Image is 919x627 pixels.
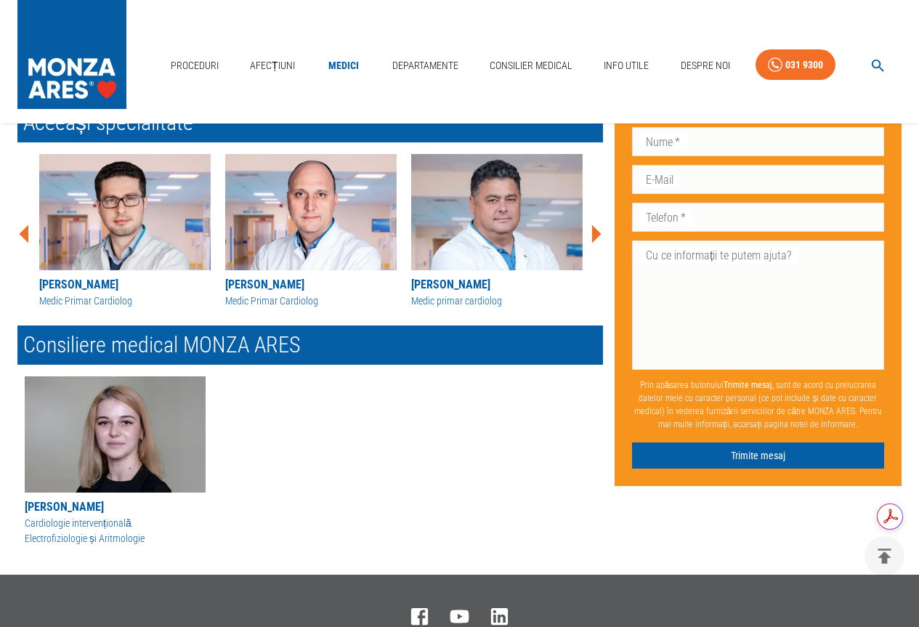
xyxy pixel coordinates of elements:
[411,154,583,309] a: [PERSON_NAME]Medic primar cardiolog
[25,516,206,531] p: Cardiologie intervențională
[225,154,397,309] a: [PERSON_NAME]Medic Primar Cardiolog
[411,276,583,294] div: [PERSON_NAME]
[39,294,211,309] div: Medic Primar Cardiolog
[165,51,224,81] a: Proceduri
[225,154,397,270] img: Dr. Adrian Bucșă
[598,51,655,81] a: Info Utile
[39,276,211,294] div: [PERSON_NAME]
[724,379,772,389] b: Trimite mesaj
[785,56,823,74] div: 031 9300
[484,51,578,81] a: Consilier Medical
[632,442,884,469] button: Trimite mesaj
[411,294,583,309] div: Medic primar cardiolog
[756,49,835,81] a: 031 9300
[39,154,211,309] a: [PERSON_NAME]Medic Primar Cardiolog
[320,51,367,81] a: Medici
[25,376,206,493] img: Alina Udrea
[25,376,206,546] button: [PERSON_NAME]Cardiologie intervenționalăElectrofiziologie și Aritmologie
[25,498,206,516] div: [PERSON_NAME]
[386,51,464,81] a: Departamente
[17,325,603,365] h2: Consiliere medical MONZA ARES
[225,294,397,309] div: Medic Primar Cardiolog
[25,531,206,546] p: Electrofiziologie și Aritmologie
[675,51,736,81] a: Despre Noi
[865,536,904,576] button: delete
[632,372,884,436] p: Prin apăsarea butonului , sunt de acord cu prelucrarea datelor mele cu caracter personal (ce pot ...
[244,51,301,81] a: Afecțiuni
[225,276,397,294] div: [PERSON_NAME]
